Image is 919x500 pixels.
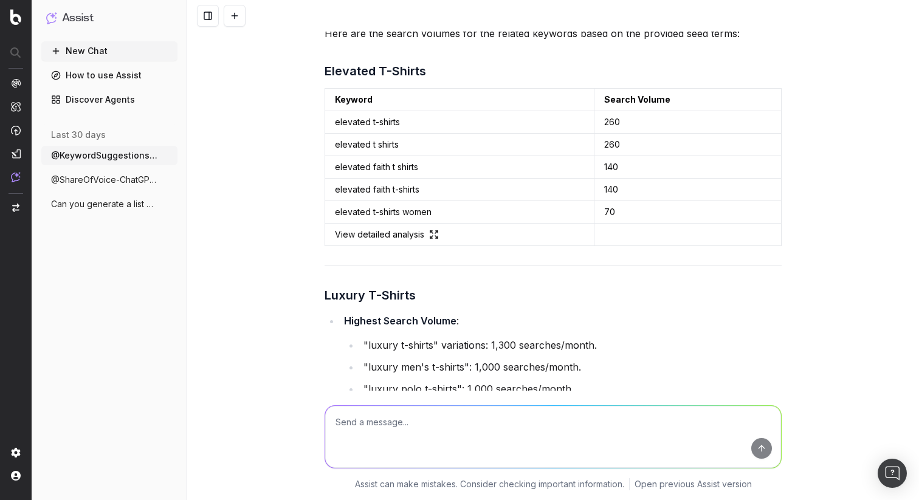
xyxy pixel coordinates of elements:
img: Botify logo [10,9,21,25]
img: Switch project [12,204,19,212]
img: Activation [11,125,21,135]
h1: Assist [62,10,94,27]
td: elevated faith t-shirts [325,179,594,201]
button: @KeywordSuggestionsGoogleAdsPlanner Can [41,146,177,165]
a: View detailed analysis [335,228,439,241]
span: @KeywordSuggestionsGoogleAdsPlanner Can [51,149,158,162]
p: Here are the search volumes for the related keywords based on the provided seed terms: [325,25,782,42]
img: Analytics [11,78,21,88]
img: Studio [11,149,21,159]
span: Can you generate a list of the top perfo [51,198,158,210]
td: elevated faith t shirts [325,156,594,179]
td: Keyword [325,89,594,111]
a: Discover Agents [41,90,177,109]
img: My account [11,471,21,481]
a: How to use Assist [41,66,177,85]
img: Intelligence [11,101,21,112]
li: "luxury men's t-shirts": 1,000 searches/month. [360,358,782,375]
td: elevated t-shirts [325,111,594,134]
td: elevated t shirts [325,134,594,156]
button: @ShareOfVoice-ChatGPT How do we compete [41,170,177,190]
td: Search Volume [594,89,781,111]
span: last 30 days [51,129,106,141]
td: 260 [594,134,781,156]
li: "luxury polo t-shirts": 1,000 searches/month. [360,380,782,397]
a: Open previous Assist version [635,478,752,490]
h3: Luxury T-Shirts [325,286,782,305]
td: elevated t-shirts women [325,201,594,224]
img: Assist [46,12,57,24]
td: 70 [594,201,781,224]
strong: Highest Search Volume [344,315,456,327]
button: New Chat [41,41,177,61]
h3: Elevated T-Shirts [325,61,782,81]
td: 260 [594,111,781,134]
li: : [340,312,782,397]
div: Open Intercom Messenger [878,459,907,488]
img: Setting [11,448,21,457]
li: "luxury t-shirts" variations: 1,300 searches/month. [360,337,782,354]
p: Assist can make mistakes. Consider checking important information. [355,478,624,490]
button: Assist [46,10,173,27]
td: 140 [594,156,781,179]
button: Can you generate a list of the top perfo [41,194,177,214]
span: @ShareOfVoice-ChatGPT How do we compete [51,174,158,186]
img: Assist [11,172,21,182]
td: 140 [594,179,781,201]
